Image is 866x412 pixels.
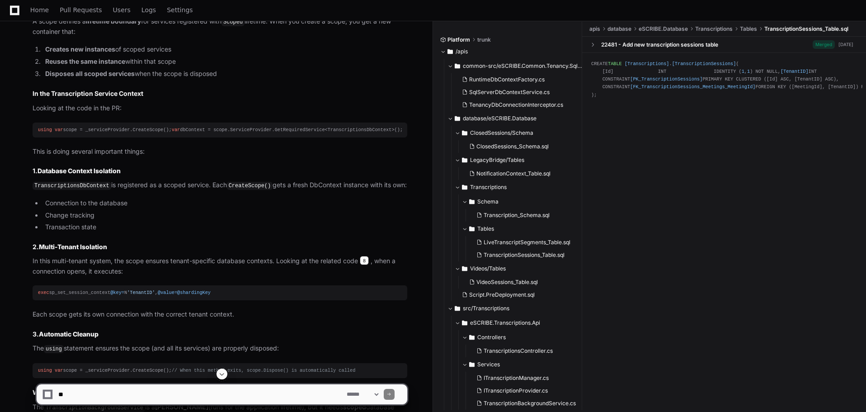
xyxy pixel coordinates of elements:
span: TranscriptionSessions_Table.sql [484,251,565,259]
button: Script.PreDeployment.sql [458,289,577,301]
svg: Directory [469,332,475,343]
svg: Directory [455,303,460,314]
span: [PK_TranscriptionSessions] [630,76,702,82]
span: var [55,368,63,373]
span: LegacyBridge/Tables [470,156,524,164]
button: SqlServerDbContextService.cs [458,86,577,99]
span: Pull Requests [60,7,102,13]
li: Transaction state [42,222,407,232]
div: CREATE . ( [Id] INT IDENTITY ( , ) NOT NULL, INT CONSTRAINT DEFAULT (CONVERT([int],session_contex... [591,60,857,99]
span: Merged [813,40,835,49]
span: trunk [477,36,491,43]
span: src/Transcriptions [463,305,509,312]
button: TranscriptionSessions_Table.sql [473,249,577,261]
h3: 1. [33,166,407,175]
button: Transcriptions [455,180,583,194]
button: Videos/Tables [455,261,583,276]
span: SqlServerDbContextService.cs [469,89,550,96]
button: Schema [462,194,583,209]
code: CreateScope() [227,182,273,190]
p: is registered as a scoped service. Each gets a fresh DbContext instance with its own: [33,180,407,191]
span: VideoSessions_Table.sql [476,279,538,286]
span: var [55,127,63,133]
button: Tables [462,222,583,236]
span: = [122,290,124,295]
svg: Directory [462,317,467,328]
button: Transcription_Schema.sql [473,209,577,222]
span: Videos/Tables [470,265,506,272]
span: 8 [360,256,369,265]
button: database/eSCRIBE.Database [447,111,583,126]
svg: Directory [462,128,467,138]
button: Services [462,357,583,372]
code: using [44,345,64,353]
li: Connection to the database [42,198,407,208]
code: TranscriptionsDbContext [33,182,111,190]
span: eSCRIBE.Database [639,25,688,33]
h3: 3. [33,330,407,339]
li: Change tracking [42,210,407,221]
span: Transcriptions [470,184,507,191]
span: ClosedSessions_Schema.sql [476,143,549,150]
span: /apis [456,48,468,55]
span: var [172,127,180,133]
button: TranscriptionsController.cs [473,345,577,357]
span: [FK_TranscriptionSessions_Meetings_MeetingId] [630,84,755,90]
svg: Directory [462,263,467,274]
svg: Directory [469,196,475,207]
button: NotificationContext_Table.sql [466,167,577,180]
span: Script.PreDeployment.sql [469,291,535,298]
strong: Multi-Tenant Isolation [39,243,107,251]
div: 22481 - Add new transcription sessions table [601,41,718,48]
span: eSCRIBE.Transcriptions.Api [470,319,540,327]
span: [TranscriptionSessions] [672,61,736,66]
p: Each scope gets its own connection with the correct tenant context. [33,309,407,320]
span: apis [589,25,600,33]
button: eSCRIBE.Transcriptions.Api [455,316,583,330]
button: ClosedSessions/Schema [455,126,583,140]
p: This is doing several important things: [33,147,407,157]
span: Services [477,361,500,368]
span: Logs [141,7,156,13]
button: VideoSessions_Table.sql [466,276,577,289]
span: 1 [742,69,744,74]
div: scope = _serviceProvider.CreateScope(); dbContext = scope.ServiceProvider.GetRequiredService<Tran... [38,126,402,134]
strong: Creates new instances [45,45,115,53]
span: Users [113,7,131,13]
span: using [38,127,52,133]
button: /apis [440,44,575,59]
strong: lifetime boundary [86,17,141,25]
span: database [607,25,631,33]
span: TranscriptionSessions_Table.sql [764,25,848,33]
p: The statement ensures the scope (and all its services) are properly disposed: [33,343,407,354]
span: Tables [740,25,757,33]
span: ClosedSessions/Schema [470,129,533,137]
span: NotificationContext_Table.sql [476,170,551,177]
svg: Directory [469,359,475,370]
h3: 2. [33,242,407,251]
svg: Directory [447,46,453,57]
p: In this multi-tenant system, the scope ensures tenant-specific database contexts. Looking at the ... [33,256,407,277]
span: [TenantID] [781,69,809,74]
p: Looking at the code in the PR: [33,103,407,114]
span: = [174,290,177,295]
svg: Directory [455,61,460,71]
span: @key [110,290,122,295]
span: Transcriptions [695,25,733,33]
span: exec [38,290,49,295]
button: RuntimeDbContextFactory.cs [458,73,577,86]
button: TenancyDbConnectionInterceptor.cs [458,99,577,111]
button: LegacyBridge/Tables [455,153,583,167]
span: @shardingKey [177,290,211,295]
button: Controllers [462,330,583,345]
span: Tables [477,225,494,232]
span: 1 [747,69,750,74]
svg: Directory [455,113,460,124]
button: common-src/eSCRIBE.Common.Tenancy.SqlServer/Services [447,59,583,73]
span: Controllers [477,334,506,341]
li: when the scope is disposed [42,69,407,79]
span: TenancyDbConnectionInterceptor.cs [469,101,563,109]
span: Transcription_Schema.sql [484,212,550,219]
span: LiveTranscriptSegments_Table.sql [484,239,570,246]
span: [Transcriptions] [625,61,669,66]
